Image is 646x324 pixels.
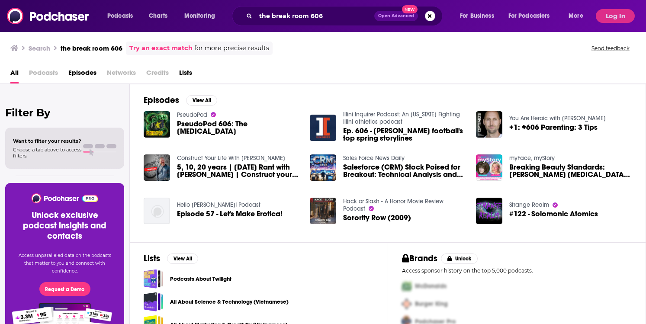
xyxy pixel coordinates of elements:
[10,66,19,83] a: All
[144,154,170,181] img: 5, 10, 20 years | Friday Rant with Austin Linney | Construct your life #606
[310,154,336,181] img: Salesforce (CRM) Stock Poised for Breakout: Technical Analysis and Analyst Outlook
[144,95,179,106] h2: Episodes
[167,253,198,264] button: View All
[441,253,478,264] button: Unlock
[343,127,466,142] a: Ep. 606 - Illini football's top spring storylines
[240,6,451,26] div: Search podcasts, credits, & more...
[509,164,632,178] span: Breaking Beauty Standards: [PERSON_NAME] [MEDICAL_DATA] Advocacy | myFace, myStory
[476,111,502,138] img: +1: #606 Parenting: 3 Tips
[177,120,299,135] span: PseudoPod 606: The [MEDICAL_DATA]
[184,10,215,22] span: Monitoring
[13,138,81,144] span: Want to filter your results?
[186,95,217,106] button: View All
[343,214,411,221] a: Sorority Row (2009)
[144,269,163,289] a: Podcasts About Twilight
[454,9,505,23] button: open menu
[16,252,114,275] p: Access unparalleled data on the podcasts that matter to you and connect with confidence.
[569,10,583,22] span: More
[144,292,163,311] a: All About Science & Technology (Vietnamese)
[179,66,192,83] a: Lists
[509,124,598,131] a: +1: #606 Parenting: 3 Tips
[177,164,299,178] span: 5, 10, 20 years | [DATE] Rant with [PERSON_NAME] | Construct your life #606
[144,111,170,138] img: PseudoPod 606: The Fainting Game
[149,10,167,22] span: Charts
[399,277,415,295] img: First Pro Logo
[144,95,217,106] a: EpisodesView All
[509,164,632,178] a: Breaking Beauty Standards: Paige Billiot's Birthmark Advocacy | myFace, myStory
[7,8,90,24] img: Podchaser - Follow, Share and Rate Podcasts
[61,44,122,52] h3: the break room 606
[107,10,133,22] span: Podcasts
[343,164,466,178] a: Salesforce (CRM) Stock Poised for Breakout: Technical Analysis and Analyst Outlook
[562,9,594,23] button: open menu
[143,9,173,23] a: Charts
[177,111,207,119] a: PseudoPod
[170,297,289,307] a: All About Science & Technology (Vietnamese)
[144,198,170,224] img: Episode 57 - Let's Make Erotica!
[256,9,374,23] input: Search podcasts, credits, & more...
[177,120,299,135] a: PseudoPod 606: The Fainting Game
[508,10,550,22] span: For Podcasters
[343,154,405,162] a: Sales Force News Daily
[378,14,414,18] span: Open Advanced
[310,198,336,224] img: Sorority Row (2009)
[509,210,598,218] a: #122 - Solomonic Atomics
[509,201,549,209] a: Strange Realm
[39,282,90,296] button: Request a Demo
[343,198,444,212] a: Hack or Slash - A Horror Movie Review Podcast
[509,154,555,162] a: myFace, myStory
[101,9,144,23] button: open menu
[170,274,231,284] a: Podcasts About Twilight
[16,210,114,241] h3: Unlock exclusive podcast insights and contacts
[509,115,606,122] a: You Are Heroic with Brian Johnson
[68,66,96,83] a: Episodes
[460,10,494,22] span: For Business
[343,127,466,142] span: Ep. 606 - [PERSON_NAME] football's top spring storylines
[402,253,438,264] h2: Brands
[503,9,562,23] button: open menu
[399,295,415,313] img: Second Pro Logo
[177,164,299,178] a: 5, 10, 20 years | Friday Rant with Austin Linney | Construct your life #606
[178,9,226,23] button: open menu
[31,193,99,203] img: Podchaser - Follow, Share and Rate Podcasts
[29,66,58,83] span: Podcasts
[476,154,502,181] img: Breaking Beauty Standards: Paige Billiot's Birthmark Advocacy | myFace, myStory
[5,106,124,119] h2: Filter By
[343,111,460,125] a: Illini Inquirer Podcast: An Illinois Fighting Illini athletics podcast
[13,147,81,159] span: Choose a tab above to access filters.
[310,115,336,141] img: Ep. 606 - Illini football's top spring storylines
[402,5,418,13] span: New
[402,267,632,274] p: Access sponsor history on the top 5,000 podcasts.
[129,43,193,53] a: Try an exact match
[194,43,269,53] span: for more precise results
[146,66,169,83] span: Credits
[177,201,260,209] a: Hello Cleveland! Podcast
[476,198,502,224] img: #122 - Solomonic Atomics
[374,11,418,21] button: Open AdvancedNew
[415,282,447,290] span: McDonalds
[144,253,198,264] a: ListsView All
[596,9,635,23] button: Log In
[177,210,283,218] a: Episode 57 - Let's Make Erotica!
[29,44,50,52] h3: Search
